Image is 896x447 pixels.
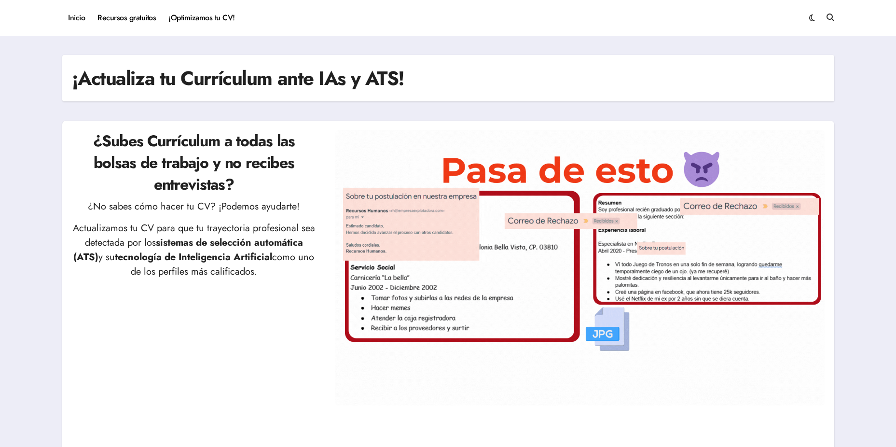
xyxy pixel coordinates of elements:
[72,130,317,195] h2: ¿Subes Currículum a todas las bolsas de trabajo y no recibes entrevistas?
[73,236,303,264] strong: sistemas de selección automática (ATS)
[162,5,241,31] a: ¡Optimizamos tu CV!
[91,5,162,31] a: Recursos gratuitos
[62,5,92,31] a: Inicio
[72,199,317,214] p: ¿No sabes cómo hacer tu CV? ¡Podemos ayudarte!
[72,221,317,279] p: Actualizamos tu CV para que tu trayectoria profesional sea detectada por los y su como uno de los...
[115,250,272,264] strong: tecnología de Inteligencia Artificial
[72,65,404,92] h1: ¡Actualiza tu Currículum ante IAs y ATS!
